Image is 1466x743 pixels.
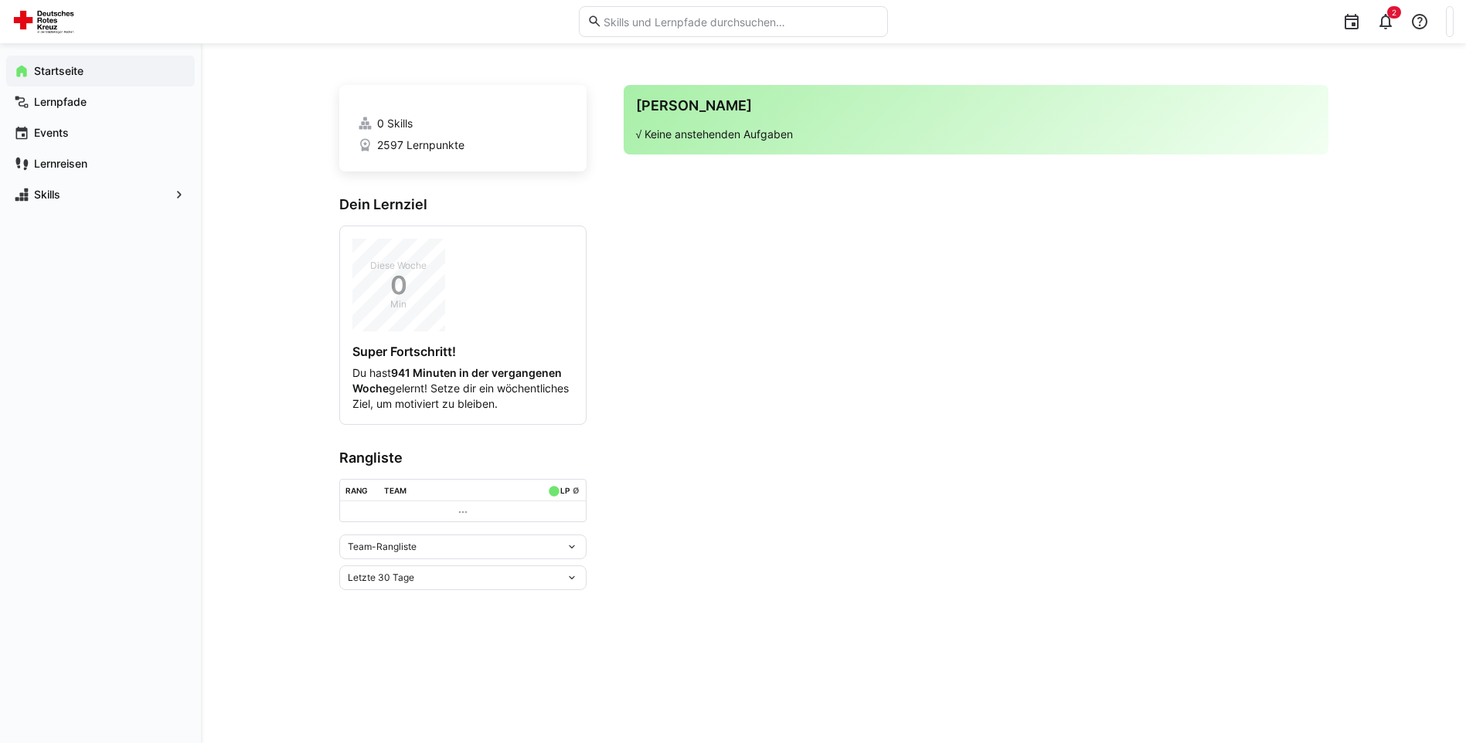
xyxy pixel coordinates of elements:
p: √ Keine anstehenden Aufgaben [636,127,1316,142]
a: ø [573,483,580,496]
strong: 941 Minuten in der vergangenen Woche [352,366,562,395]
a: 0 Skills [358,116,568,131]
h3: [PERSON_NAME] [636,97,1316,114]
h4: Super Fortschritt! [352,344,573,359]
span: 2 [1392,8,1396,17]
span: 2597 Lernpunkte [377,137,464,153]
div: Team [384,486,406,495]
div: Rang [345,486,368,495]
span: Team-Rangliste [348,541,417,553]
input: Skills und Lernpfade durchsuchen… [602,15,879,29]
h3: Dein Lernziel [339,196,587,213]
span: 0 Skills [377,116,413,131]
p: Du hast gelernt! Setze dir ein wöchentliches Ziel, um motiviert zu bleiben. [352,365,573,412]
span: Letzte 30 Tage [348,572,414,584]
h3: Rangliste [339,450,587,466]
div: LP [560,486,570,495]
